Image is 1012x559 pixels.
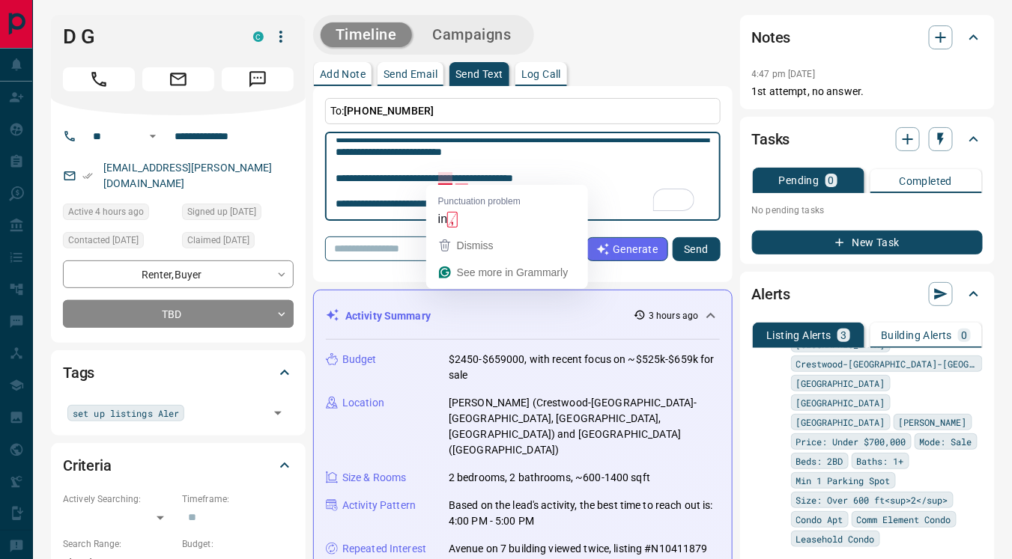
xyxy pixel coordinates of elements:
div: condos.ca [253,31,264,42]
div: Mon Oct 23 2017 [182,204,294,224]
p: Activity Pattern [342,498,416,513]
p: To: [325,98,721,124]
p: Budget: [182,537,294,551]
h2: Tags [63,361,94,385]
span: Call [63,67,135,91]
button: Campaigns [418,22,527,47]
span: [PERSON_NAME] [899,415,967,430]
p: 4:47 pm [DATE] [752,69,816,79]
div: Alerts [752,276,983,312]
h2: Notes [752,25,791,49]
p: Repeated Interest [342,541,426,557]
p: Budget [342,352,377,367]
p: No pending tasks [752,199,983,222]
p: Location [342,395,384,411]
span: [GEOGRAPHIC_DATA] [796,395,885,410]
svg: Email Verified [82,171,93,181]
p: 0 [961,330,967,340]
span: Message [222,67,294,91]
div: Criteria [63,447,294,483]
span: Claimed [DATE] [187,233,249,248]
p: Pending [779,175,819,186]
span: Email [142,67,214,91]
p: Send Text [455,69,503,79]
p: [PERSON_NAME] (Crestwood-[GEOGRAPHIC_DATA]-[GEOGRAPHIC_DATA], [GEOGRAPHIC_DATA], [GEOGRAPHIC_DATA... [449,395,720,458]
button: New Task [752,230,983,254]
p: Timeframe: [182,492,294,506]
span: Leasehold Condo [796,531,875,546]
p: Add Note [320,69,366,79]
span: set up listings Aler [73,406,179,421]
div: Tue Oct 14 2025 [63,204,175,224]
button: Timeline [321,22,412,47]
span: [GEOGRAPHIC_DATA] [796,415,885,430]
span: Price: Under $700,000 [796,434,906,449]
div: Sun Oct 02 2022 [63,232,175,253]
span: Signed up [DATE] [187,204,256,219]
span: [GEOGRAPHIC_DATA] [796,376,885,391]
div: Renter , Buyer [63,260,294,288]
span: Comm Element Condo [857,512,951,527]
span: Contacted [DATE] [68,233,139,248]
span: Crestwood-[GEOGRAPHIC_DATA]-[GEOGRAPHIC_DATA] [796,356,978,371]
span: Baths: 1+ [857,453,904,468]
h1: D G [63,25,231,49]
p: 0 [828,175,834,186]
p: Listing Alerts [766,330,831,340]
p: Log Call [521,69,561,79]
button: Open [267,403,288,424]
span: [PHONE_NUMBER] [344,105,434,117]
span: Active 4 hours ago [68,204,144,219]
div: Notes [752,19,983,55]
p: $2450-$659000, with recent focus on ~$525k-$659k for sale [449,352,720,383]
p: Send Email [384,69,437,79]
h2: Criteria [63,453,112,477]
div: Tags [63,355,294,391]
span: Size: Over 600 ft<sup>2</sup> [796,492,948,507]
button: Generate [587,237,667,261]
p: 2 bedrooms, 2 bathrooms, ~600-1400 sqft [449,470,650,486]
p: Completed [900,176,953,186]
a: [EMAIL_ADDRESS][PERSON_NAME][DOMAIN_NAME] [103,162,273,189]
button: Send [673,237,721,261]
span: Beds: 2BD [796,453,843,468]
div: Mon Nov 18 2024 [182,232,294,253]
span: Mode: Sale [920,434,972,449]
p: 1st attempt, no answer. [752,84,983,100]
div: Activity Summary3 hours ago [326,302,720,330]
p: Search Range: [63,537,175,551]
textarea: To enrich screen reader interactions, please activate Accessibility in Grammarly extension settings [336,138,710,215]
p: Activity Summary [345,308,431,324]
p: 3 hours ago [649,309,698,323]
div: TBD [63,300,294,328]
h2: Alerts [752,282,791,306]
div: Tasks [752,121,983,157]
span: Condo Apt [796,512,843,527]
p: Building Alerts [881,330,952,340]
span: Min 1 Parking Spot [796,473,891,488]
button: Open [144,127,162,145]
h2: Tasks [752,127,790,151]
p: 3 [840,330,846,340]
p: Size & Rooms [342,470,407,486]
p: Actively Searching: [63,492,175,506]
p: Based on the lead's activity, the best time to reach out is: 4:00 PM - 5:00 PM [449,498,720,529]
